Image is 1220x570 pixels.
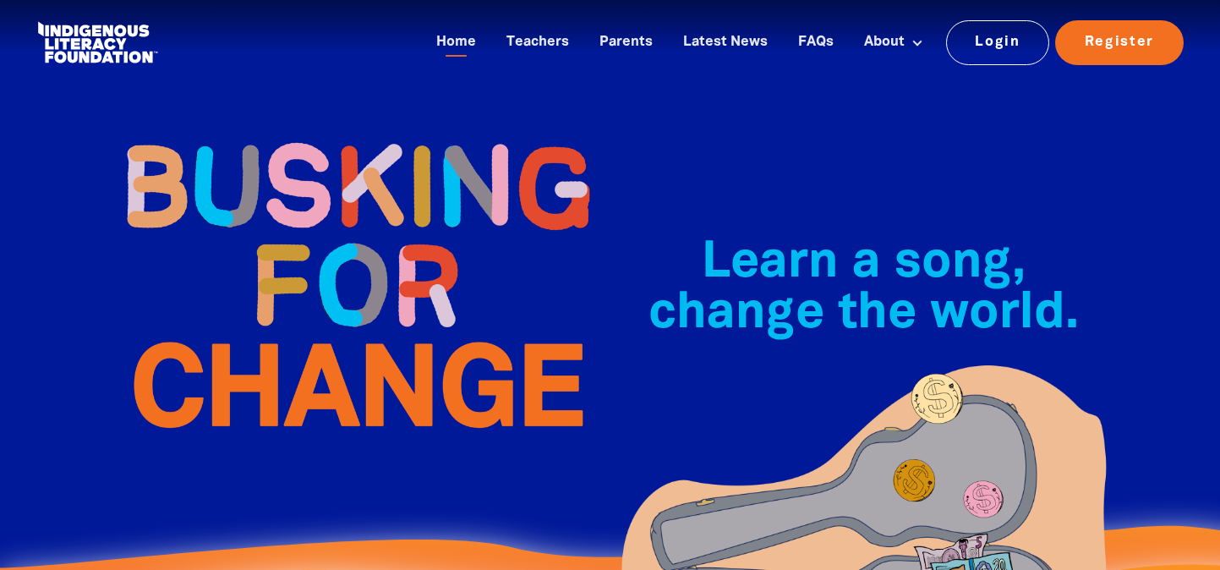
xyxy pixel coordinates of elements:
[648,240,1079,337] span: Learn a song, change the world.
[673,29,778,57] a: Latest News
[496,29,579,57] a: Teachers
[854,29,933,57] a: About
[589,29,663,57] a: Parents
[946,20,1050,64] a: Login
[788,29,844,57] a: FAQs
[426,29,486,57] a: Home
[1055,20,1184,64] a: Register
